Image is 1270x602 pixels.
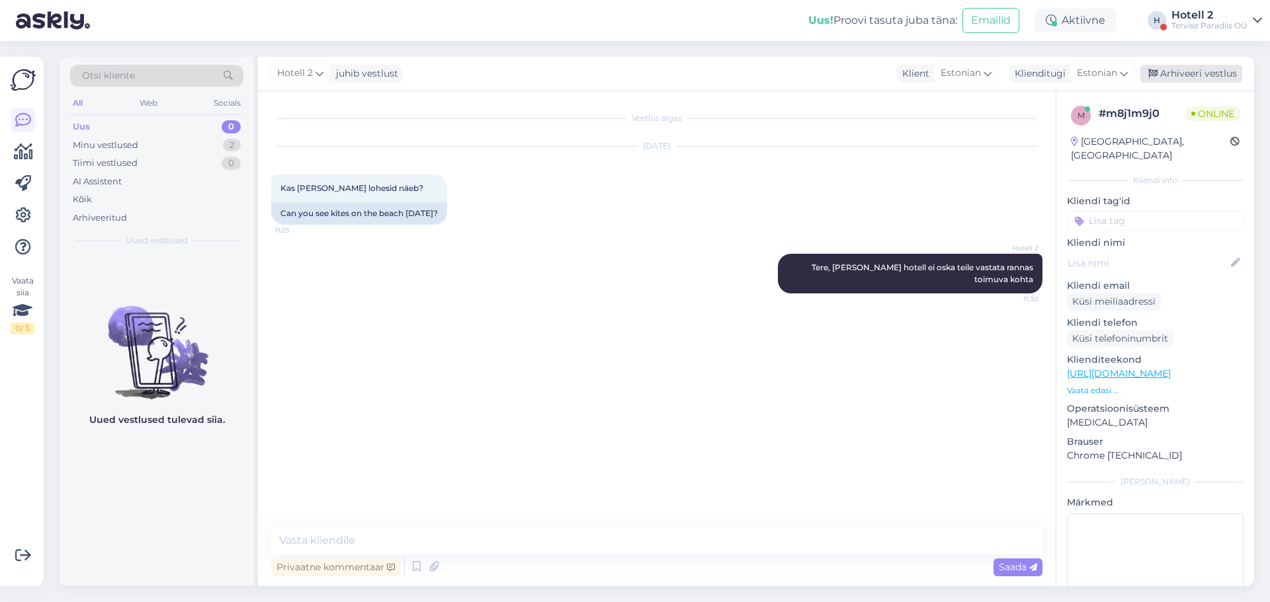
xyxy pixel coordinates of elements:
[1067,316,1244,330] p: Kliendi telefon
[11,322,34,334] div: 0 / 3
[222,120,241,133] div: 0
[1077,66,1117,81] span: Estonian
[1067,194,1244,208] p: Kliendi tag'id
[1140,65,1242,83] div: Arhiveeri vestlus
[126,235,188,246] span: Uued vestlused
[1035,9,1116,32] div: Aktiivne
[1171,10,1262,31] a: Hotell 2Tervise Paradiis OÜ
[1067,293,1161,311] div: Küsi meiliaadressi
[60,282,254,401] img: No chats
[1099,106,1186,122] div: # m8j1m9j0
[1068,256,1228,270] input: Lisa nimi
[73,175,122,188] div: AI Assistent
[989,294,1038,304] span: 11:30
[1067,402,1244,416] p: Operatsioonisüsteem
[271,202,447,225] div: Can you see kites on the beach [DATE]?
[277,66,313,81] span: Hotell 2
[271,558,400,576] div: Privaatne kommentaar
[808,14,833,26] b: Uus!
[1067,435,1244,449] p: Brauser
[223,139,241,152] div: 2
[1067,211,1244,231] input: Lisa tag
[1171,10,1248,20] div: Hotell 2
[1067,279,1244,293] p: Kliendi email
[897,67,929,81] div: Klient
[82,69,135,83] span: Otsi kliente
[989,243,1038,253] span: Hotell 2
[1148,11,1166,30] div: H
[1009,67,1066,81] div: Klienditugi
[1067,476,1244,488] div: [PERSON_NAME]
[1067,385,1244,396] p: Vaata edasi ...
[1067,330,1173,348] div: Küsi telefoninumbrit
[1067,416,1244,430] p: [MEDICAL_DATA]
[1171,20,1248,31] div: Tervise Paradiis OÜ
[1067,367,1171,379] a: [URL][DOMAIN_NAME]
[89,413,225,427] p: Uued vestlused tulevad siia.
[11,67,36,93] img: Askly Logo
[1067,449,1244,463] p: Chrome [TECHNICAL_ID]
[1067,353,1244,367] p: Klienditeekond
[73,193,92,206] div: Kõik
[941,66,981,81] span: Estonian
[1186,106,1240,121] span: Online
[1078,110,1085,120] span: m
[73,157,138,170] div: Tiimi vestlused
[962,8,1019,33] button: Emailid
[1067,236,1244,250] p: Kliendi nimi
[280,183,423,193] span: Kas [PERSON_NAME] lohesid näeb?
[999,561,1037,573] span: Saada
[808,13,957,28] div: Proovi tasuta juba täna:
[271,112,1042,124] div: Vestlus algas
[1067,496,1244,509] p: Märkmed
[1071,135,1230,163] div: [GEOGRAPHIC_DATA], [GEOGRAPHIC_DATA]
[275,225,325,235] span: 11:25
[137,94,160,112] div: Web
[70,94,85,112] div: All
[73,139,138,152] div: Minu vestlused
[211,94,243,112] div: Socials
[271,140,1042,152] div: [DATE]
[73,211,127,225] div: Arhiveeritud
[812,262,1035,284] span: Tere, [PERSON_NAME] hotell ei oska teile vastata rannas toimuva kohta
[1067,174,1244,186] div: Kliendi info
[73,120,90,133] div: Uus
[222,157,241,170] div: 0
[11,275,34,334] div: Vaata siia
[331,67,398,81] div: juhib vestlust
